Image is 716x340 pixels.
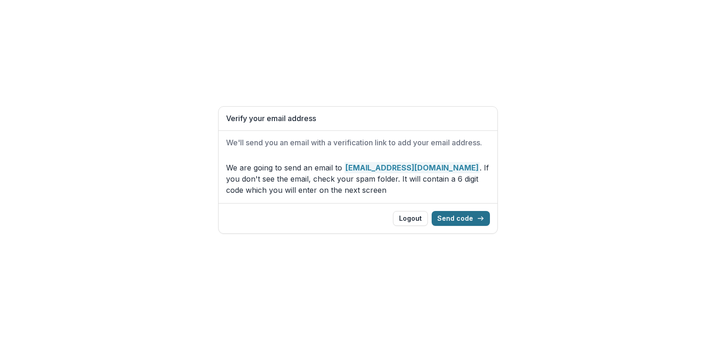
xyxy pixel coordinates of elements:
[344,162,480,173] strong: [EMAIL_ADDRESS][DOMAIN_NAME]
[226,138,490,147] h2: We'll send you an email with a verification link to add your email address.
[226,114,490,123] h1: Verify your email address
[393,211,428,226] button: Logout
[226,162,490,196] p: We are going to send an email to . If you don't see the email, check your spam folder. It will co...
[432,211,490,226] button: Send code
